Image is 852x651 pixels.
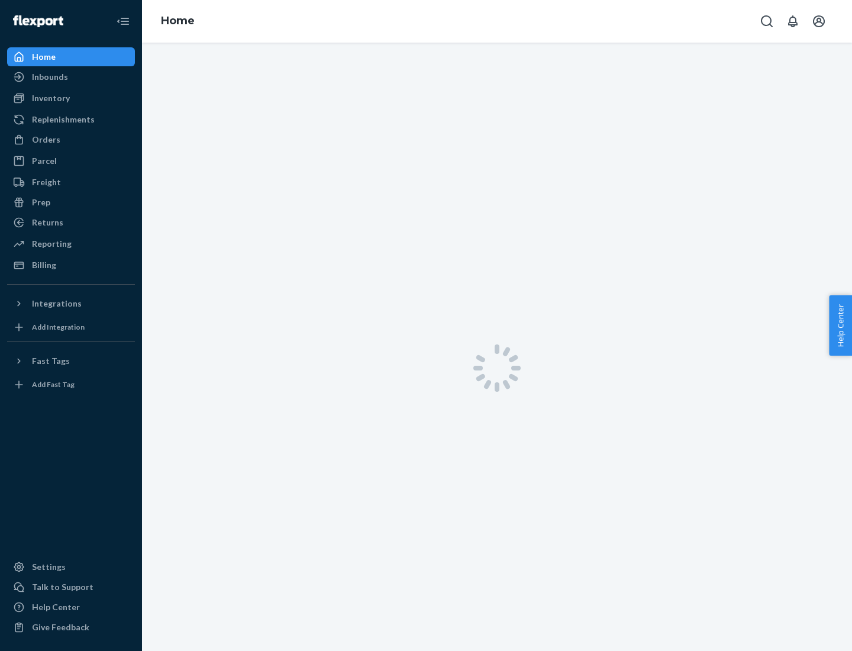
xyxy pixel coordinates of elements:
div: Help Center [32,601,80,613]
div: Fast Tags [32,355,70,367]
div: Inbounds [32,71,68,83]
div: Home [32,51,56,63]
div: Add Integration [32,322,85,332]
div: Inventory [32,92,70,104]
button: Close Navigation [111,9,135,33]
button: Integrations [7,294,135,313]
button: Open account menu [807,9,831,33]
a: Talk to Support [7,578,135,597]
button: Open Search Box [755,9,779,33]
a: Home [7,47,135,66]
button: Give Feedback [7,618,135,637]
button: Open notifications [781,9,805,33]
a: Reporting [7,234,135,253]
button: Help Center [829,295,852,356]
a: Returns [7,213,135,232]
button: Fast Tags [7,352,135,370]
ol: breadcrumbs [151,4,204,38]
div: Replenishments [32,114,95,125]
a: Billing [7,256,135,275]
div: Talk to Support [32,581,93,593]
div: Add Fast Tag [32,379,75,389]
a: Add Fast Tag [7,375,135,394]
div: Reporting [32,238,72,250]
div: Orders [32,134,60,146]
a: Inbounds [7,67,135,86]
div: Integrations [32,298,82,310]
a: Prep [7,193,135,212]
a: Parcel [7,152,135,170]
img: Flexport logo [13,15,63,27]
div: Settings [32,561,66,573]
a: Inventory [7,89,135,108]
a: Add Integration [7,318,135,337]
div: Freight [32,176,61,188]
div: Returns [32,217,63,228]
div: Give Feedback [32,621,89,633]
div: Prep [32,196,50,208]
a: Replenishments [7,110,135,129]
div: Billing [32,259,56,271]
a: Settings [7,557,135,576]
a: Freight [7,173,135,192]
a: Help Center [7,598,135,617]
a: Orders [7,130,135,149]
a: Home [161,14,195,27]
div: Parcel [32,155,57,167]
